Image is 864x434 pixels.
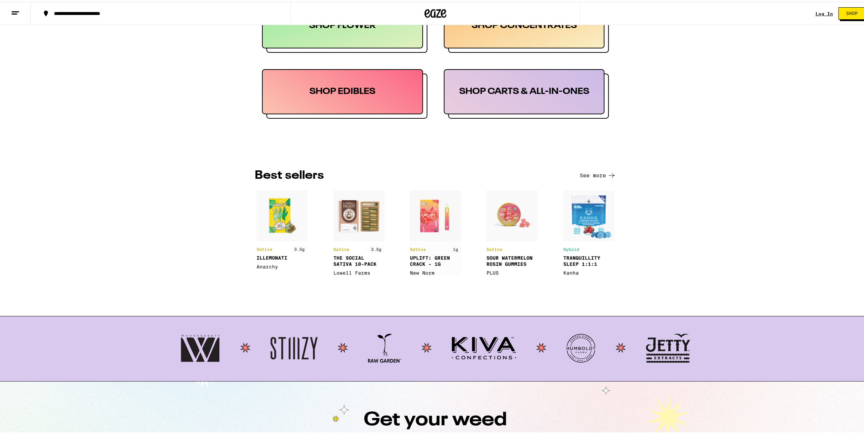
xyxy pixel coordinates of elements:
[262,67,423,113] div: SHOP EDIBLES
[444,1,605,47] div: SHOP CONCENTRATES
[262,1,427,51] button: SHOP FLOWER
[486,189,537,274] img: product4
[580,169,616,178] button: See more
[563,189,614,274] img: product5
[816,9,833,14] a: Log In
[262,1,423,47] div: SHOP FLOWER
[410,189,461,274] img: product3
[257,189,308,268] img: product1
[444,67,605,113] div: SHOP CARTS & ALL-IN-ONES
[846,9,858,14] span: Shop
[180,332,691,361] img: Logos: Wonderbratt, Stiizy, Raw Garden, Kiva Confections, Humboldt Farms, Jetty Extracts
[444,1,609,51] button: SHOP CONCENTRATES
[180,332,691,362] button: Logos: Wonderbratt, Stiizy, Raw Garden, Kiva Confections, Humboldt Farms, Jetty Extracts
[333,189,384,274] img: product2
[255,168,324,179] h3: BEST SELLERS
[4,5,52,11] span: Hi. Need any help?
[444,67,609,117] button: SHOP CARTS & ALL-IN-ONES
[262,67,427,117] button: SHOP EDIBLES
